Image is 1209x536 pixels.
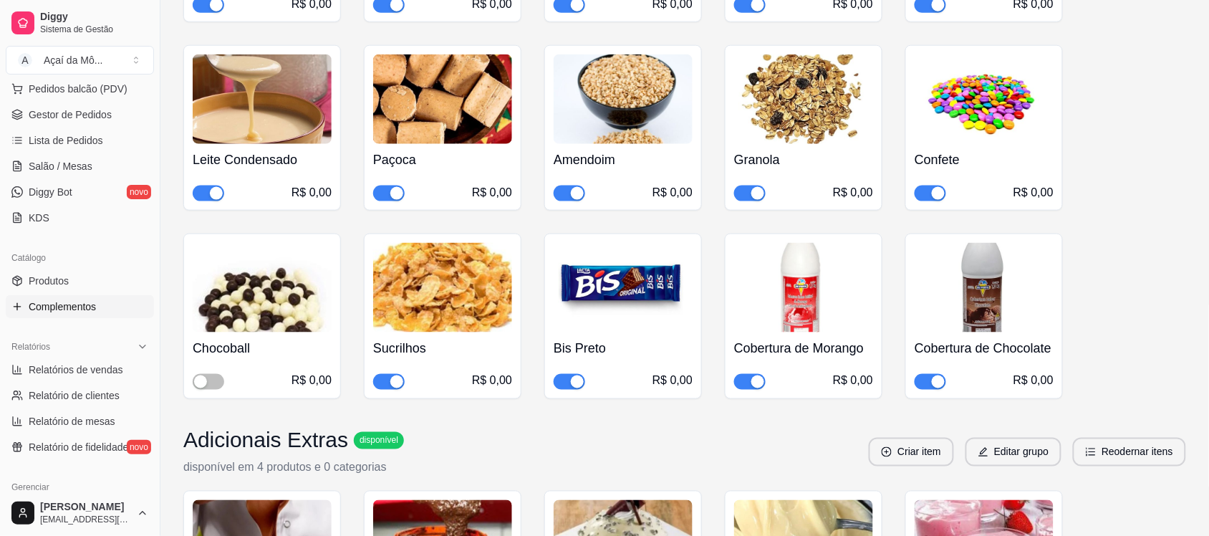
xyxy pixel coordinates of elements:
[29,363,123,377] span: Relatórios de vendas
[373,338,512,358] h4: Sucrilhos
[652,373,693,390] div: R$ 0,00
[29,414,115,429] span: Relatório de mesas
[833,373,873,390] div: R$ 0,00
[915,150,1054,170] h4: Confete
[882,447,892,457] span: plus-circle
[1013,184,1054,201] div: R$ 0,00
[193,54,332,144] img: product-image
[40,514,131,525] span: [EMAIL_ADDRESS][DOMAIN_NAME]
[357,435,401,446] span: disponível
[6,476,154,499] div: Gerenciar
[29,300,96,314] span: Complementos
[193,150,332,170] h4: Leite Condensado
[11,341,50,353] span: Relatórios
[6,206,154,229] a: KDS
[915,338,1054,358] h4: Cobertura de Chocolate
[734,150,873,170] h4: Granola
[472,373,512,390] div: R$ 0,00
[373,150,512,170] h4: Paçoca
[29,211,49,225] span: KDS
[6,410,154,433] a: Relatório de mesas
[193,338,332,358] h4: Chocoball
[6,103,154,126] a: Gestor de Pedidos
[6,295,154,318] a: Complementos
[6,436,154,459] a: Relatório de fidelidadenovo
[29,274,69,288] span: Produtos
[373,54,512,144] img: product-image
[183,459,404,477] p: disponível em 4 produtos e 0 categorias
[193,243,332,332] img: product-image
[652,184,693,201] div: R$ 0,00
[6,181,154,204] a: Diggy Botnovo
[965,438,1061,466] button: editEditar grupo
[869,438,954,466] button: plus-circleCriar item
[554,150,693,170] h4: Amendoim
[183,428,348,454] h3: Adicionais Extras
[554,54,693,144] img: product-image
[6,384,154,407] a: Relatório de clientes
[40,24,148,35] span: Sistema de Gestão
[915,243,1054,332] img: product-image
[40,501,131,514] span: [PERSON_NAME]
[29,440,128,454] span: Relatório de fidelidade
[29,159,92,173] span: Salão / Mesas
[6,247,154,269] div: Catálogo
[6,269,154,292] a: Produtos
[29,107,112,122] span: Gestor de Pedidos
[6,129,154,152] a: Lista de Pedidos
[915,54,1054,144] img: product-image
[44,53,103,67] div: Açaí da Mô ...
[373,243,512,332] img: product-image
[6,6,154,40] a: DiggySistema de Gestão
[292,373,332,390] div: R$ 0,00
[29,388,120,403] span: Relatório de clientes
[29,133,103,148] span: Lista de Pedidos
[734,54,873,144] img: product-image
[472,184,512,201] div: R$ 0,00
[6,155,154,178] a: Salão / Mesas
[29,82,127,96] span: Pedidos balcão (PDV)
[554,243,693,332] img: product-image
[734,243,873,332] img: product-image
[978,447,988,457] span: edit
[6,77,154,100] button: Pedidos balcão (PDV)
[554,338,693,358] h4: Bis Preto
[6,46,154,75] button: Select a team
[18,53,32,67] span: A
[6,358,154,381] a: Relatórios de vendas
[292,184,332,201] div: R$ 0,00
[29,185,72,199] span: Diggy Bot
[833,184,873,201] div: R$ 0,00
[734,338,873,358] h4: Cobertura de Morango
[40,11,148,24] span: Diggy
[6,496,154,530] button: [PERSON_NAME][EMAIL_ADDRESS][DOMAIN_NAME]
